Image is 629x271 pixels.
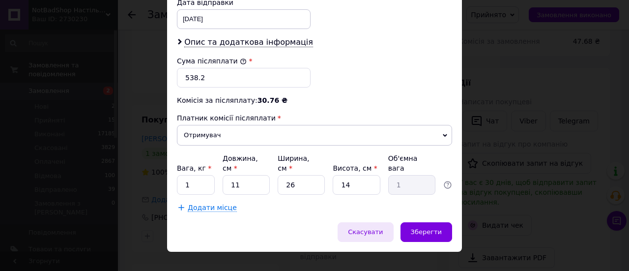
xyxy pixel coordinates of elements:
[348,228,383,236] span: Скасувати
[177,125,452,146] span: Отримувач
[223,154,258,172] label: Довжина, см
[388,153,435,173] div: Об'ємна вага
[257,96,287,104] span: 30.76 ₴
[177,164,211,172] label: Вага, кг
[184,37,313,47] span: Опис та додаткова інформація
[411,228,442,236] span: Зберегти
[278,154,309,172] label: Ширина, см
[177,114,276,122] span: Платник комісії післяплати
[188,204,237,212] span: Додати місце
[177,95,452,105] div: Комісія за післяплату:
[177,57,247,65] label: Сума післяплати
[333,164,377,172] label: Висота, см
